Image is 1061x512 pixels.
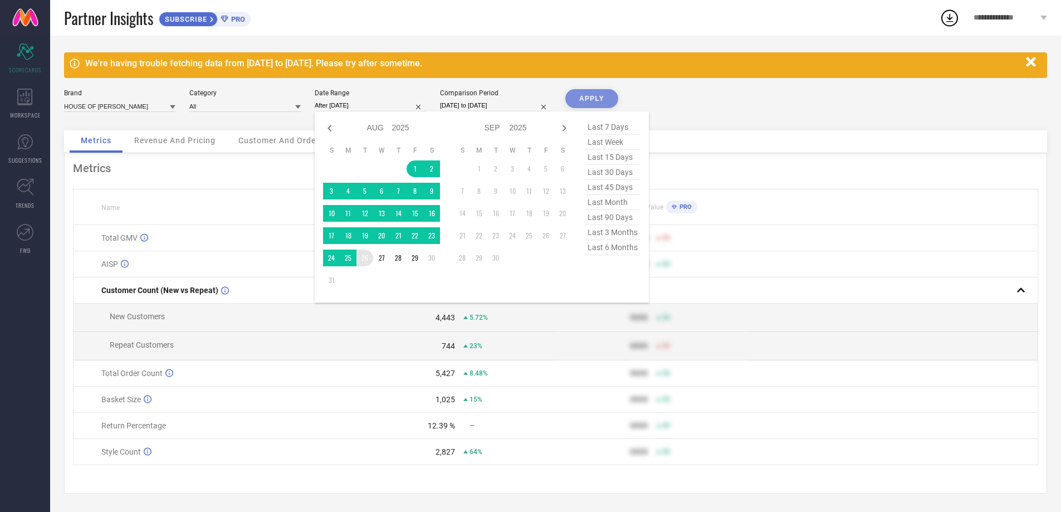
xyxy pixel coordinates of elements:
[504,183,521,199] td: Wed Sep 10 2025
[662,260,670,268] span: 50
[471,227,487,244] td: Mon Sep 22 2025
[585,195,640,210] span: last month
[356,146,373,155] th: Tuesday
[390,250,407,266] td: Thu Aug 28 2025
[428,421,455,430] div: 12.39 %
[470,314,488,321] span: 5.72%
[134,136,216,145] span: Revenue And Pricing
[630,342,648,350] div: 9999
[373,250,390,266] td: Wed Aug 27 2025
[390,205,407,222] td: Thu Aug 14 2025
[101,260,118,269] span: AISP
[554,183,571,199] td: Sat Sep 13 2025
[487,205,504,222] td: Tue Sep 16 2025
[228,15,245,23] span: PRO
[189,89,301,97] div: Category
[373,227,390,244] td: Wed Aug 20 2025
[470,396,482,403] span: 15%
[323,205,340,222] td: Sun Aug 10 2025
[16,201,35,209] span: TRENDS
[537,160,554,177] td: Fri Sep 05 2025
[73,162,1038,175] div: Metrics
[64,89,175,97] div: Brand
[471,146,487,155] th: Monday
[85,58,1020,69] div: We're having trouble fetching data from [DATE] to [DATE]. Please try after sometime.
[662,448,670,456] span: 50
[630,395,648,404] div: 9999
[407,250,423,266] td: Fri Aug 29 2025
[630,313,648,322] div: 9999
[487,160,504,177] td: Tue Sep 02 2025
[585,180,640,195] span: last 45 days
[454,250,471,266] td: Sun Sep 28 2025
[436,369,455,378] div: 5,427
[373,205,390,222] td: Wed Aug 13 2025
[585,225,640,240] span: last 3 months
[101,233,138,242] span: Total GMV
[356,250,373,266] td: Tue Aug 26 2025
[315,89,426,97] div: Date Range
[356,205,373,222] td: Tue Aug 12 2025
[537,227,554,244] td: Fri Sep 26 2025
[323,121,336,135] div: Previous month
[423,146,440,155] th: Saturday
[20,246,31,255] span: FWD
[940,8,960,28] div: Open download list
[554,146,571,155] th: Saturday
[340,250,356,266] td: Mon Aug 25 2025
[159,15,210,23] span: SUBSCRIBE
[471,205,487,222] td: Mon Sep 15 2025
[442,342,455,350] div: 744
[9,66,42,74] span: SCORECARDS
[537,146,554,155] th: Friday
[585,165,640,180] span: last 30 days
[471,160,487,177] td: Mon Sep 01 2025
[585,120,640,135] span: last 7 days
[407,227,423,244] td: Fri Aug 22 2025
[323,183,340,199] td: Sun Aug 03 2025
[537,205,554,222] td: Fri Sep 19 2025
[677,203,692,211] span: PRO
[558,121,571,135] div: Next month
[101,369,163,378] span: Total Order Count
[110,340,174,349] span: Repeat Customers
[470,342,482,350] span: 23%
[470,369,488,377] span: 8.48%
[521,160,537,177] td: Thu Sep 04 2025
[10,111,41,119] span: WORKSPACE
[585,210,640,225] span: last 90 days
[407,160,423,177] td: Fri Aug 01 2025
[340,183,356,199] td: Mon Aug 04 2025
[554,205,571,222] td: Sat Sep 20 2025
[504,146,521,155] th: Wednesday
[423,183,440,199] td: Sat Aug 09 2025
[537,183,554,199] td: Fri Sep 12 2025
[662,422,670,430] span: 50
[440,100,551,111] input: Select comparison period
[554,160,571,177] td: Sat Sep 06 2025
[630,447,648,456] div: 9999
[101,395,141,404] span: Basket Size
[407,183,423,199] td: Fri Aug 08 2025
[323,250,340,266] td: Sun Aug 24 2025
[487,146,504,155] th: Tuesday
[8,156,42,164] span: SUGGESTIONS
[554,227,571,244] td: Sat Sep 27 2025
[470,422,475,430] span: —
[390,146,407,155] th: Thursday
[101,204,120,212] span: Name
[504,227,521,244] td: Wed Sep 24 2025
[454,227,471,244] td: Sun Sep 21 2025
[630,421,648,430] div: 9999
[101,447,141,456] span: Style Count
[423,227,440,244] td: Sat Aug 23 2025
[454,146,471,155] th: Sunday
[585,150,640,165] span: last 15 days
[323,272,340,289] td: Sun Aug 31 2025
[323,227,340,244] td: Sun Aug 17 2025
[423,160,440,177] td: Sat Aug 02 2025
[630,369,648,378] div: 9999
[390,227,407,244] td: Thu Aug 21 2025
[487,183,504,199] td: Tue Sep 09 2025
[471,250,487,266] td: Mon Sep 29 2025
